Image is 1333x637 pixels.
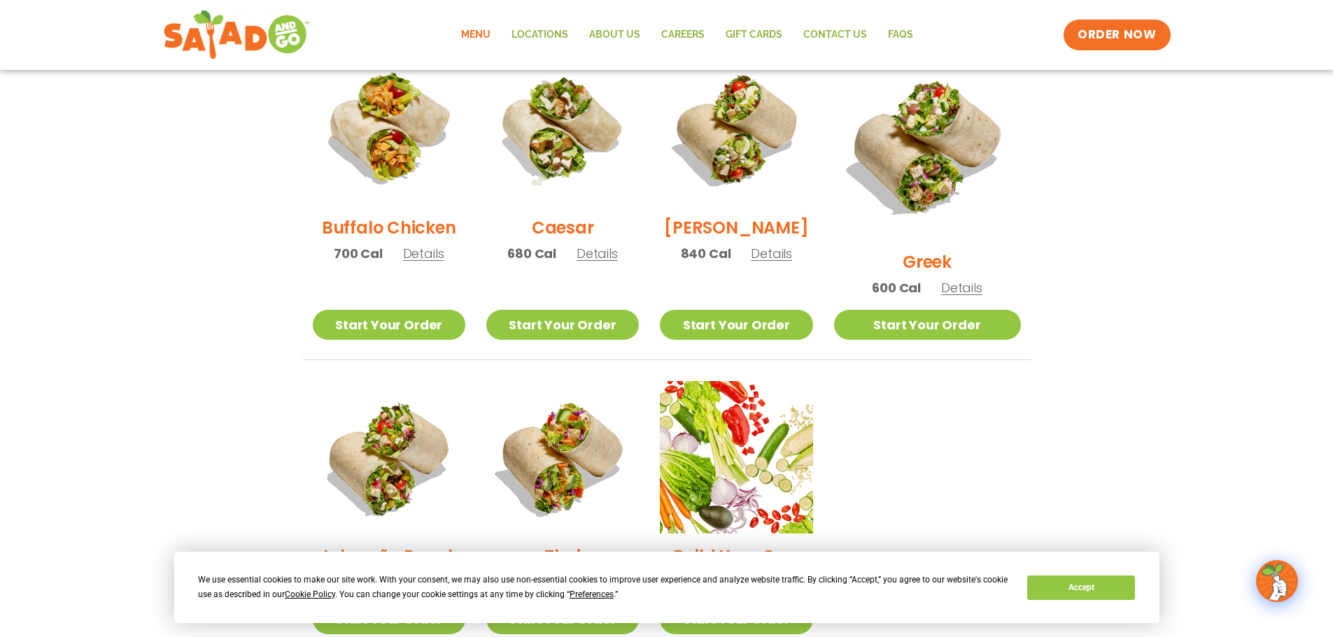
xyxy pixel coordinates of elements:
[834,310,1021,340] a: Start Your Order
[715,19,793,51] a: GIFT CARDS
[941,279,982,296] span: Details
[903,250,952,274] h2: Greek
[834,52,1021,239] img: Product photo for Greek Wrap
[507,244,556,263] span: 680 Cal
[334,244,383,263] span: 700 Cal
[673,544,800,568] h2: Build Your Own
[751,245,792,262] span: Details
[313,52,465,205] img: Product photo for Buffalo Chicken Wrap
[451,19,924,51] nav: Menu
[198,573,1010,602] div: We use essential cookies to make our site work. With your consent, we may also use non-essential ...
[660,310,812,340] a: Start Your Order
[486,381,639,534] img: Product photo for Thai Wrap
[660,52,812,205] img: Product photo for Cobb Wrap
[1078,27,1156,43] span: ORDER NOW
[1257,561,1297,601] img: wpChatIcon
[577,245,618,262] span: Details
[660,381,812,534] img: Product photo for Build Your Own
[486,310,639,340] a: Start Your Order
[1027,575,1135,600] button: Accept
[651,19,715,51] a: Careers
[163,7,311,63] img: new-SAG-logo-768×292
[174,552,1159,623] div: Cookie Consent Prompt
[313,381,465,534] img: Product photo for Jalapeño Ranch Wrap
[1064,20,1170,50] a: ORDER NOW
[579,19,651,51] a: About Us
[501,19,579,51] a: Locations
[877,19,924,51] a: FAQs
[313,310,465,340] a: Start Your Order
[570,589,614,599] span: Preferences
[532,215,594,240] h2: Caesar
[403,245,444,262] span: Details
[793,19,877,51] a: Contact Us
[544,544,581,568] h2: Thai
[322,215,456,240] h2: Buffalo Chicken
[486,52,639,205] img: Product photo for Caesar Wrap
[664,215,808,240] h2: [PERSON_NAME]
[872,278,921,297] span: 600 Cal
[451,19,501,51] a: Menu
[319,544,459,568] h2: Jalapeño Ranch
[285,589,335,599] span: Cookie Policy
[681,244,731,263] span: 840 Cal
